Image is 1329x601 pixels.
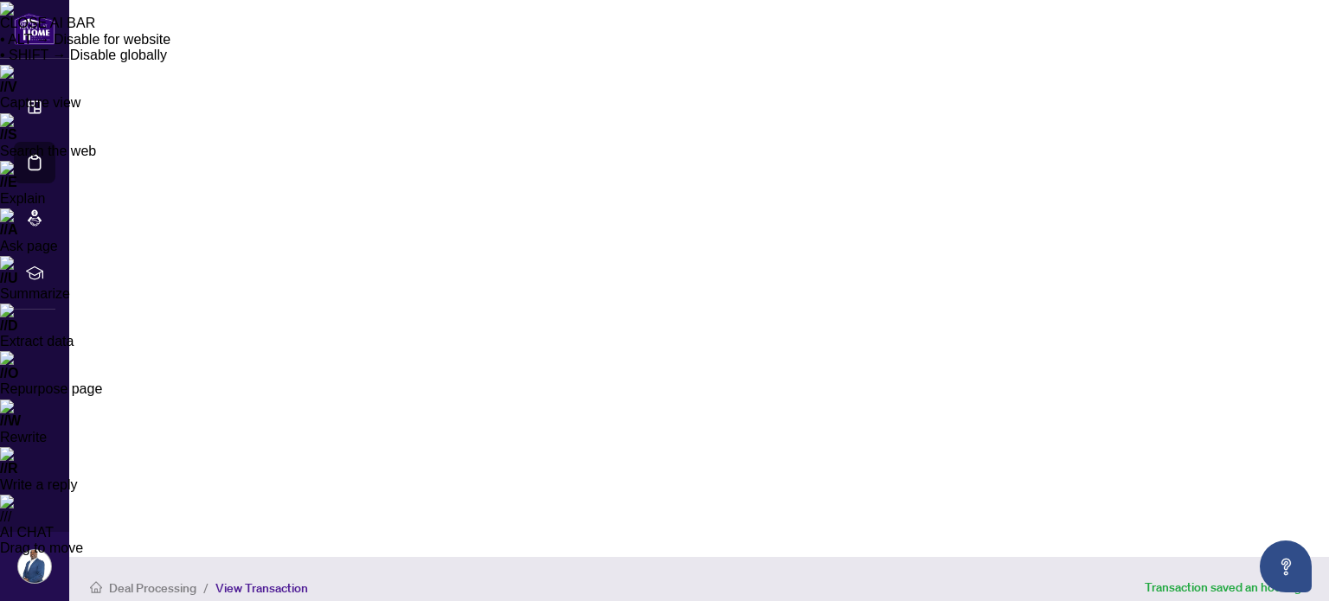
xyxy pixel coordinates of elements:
[1260,540,1312,592] button: Open asap
[90,581,102,593] span: home
[18,550,51,583] img: Profile Icon
[215,580,308,596] span: View Transaction
[109,580,196,596] span: Deal Processing
[203,578,209,598] li: /
[1145,578,1308,598] article: Transaction saved an hour ago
